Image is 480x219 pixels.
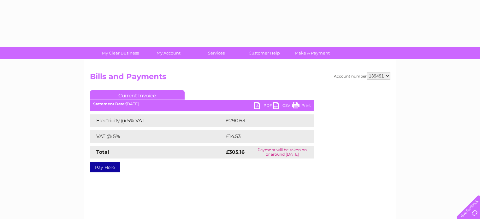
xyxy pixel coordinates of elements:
[224,130,301,143] td: £14.53
[286,47,338,59] a: Make A Payment
[190,47,242,59] a: Services
[90,72,390,84] h2: Bills and Payments
[96,149,109,155] strong: Total
[93,101,126,106] b: Statement Date:
[90,90,185,100] a: Current Invoice
[142,47,194,59] a: My Account
[90,102,314,106] div: [DATE]
[334,72,390,80] div: Account number
[224,114,303,127] td: £290.63
[254,102,273,111] a: PDF
[90,114,224,127] td: Electricity @ 5% VAT
[226,149,245,155] strong: £305.16
[292,102,311,111] a: Print
[90,130,224,143] td: VAT @ 5%
[90,162,120,172] a: Pay Here
[238,47,290,59] a: Customer Help
[251,146,314,158] td: Payment will be taken on or around [DATE]
[273,102,292,111] a: CSV
[94,47,146,59] a: My Clear Business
